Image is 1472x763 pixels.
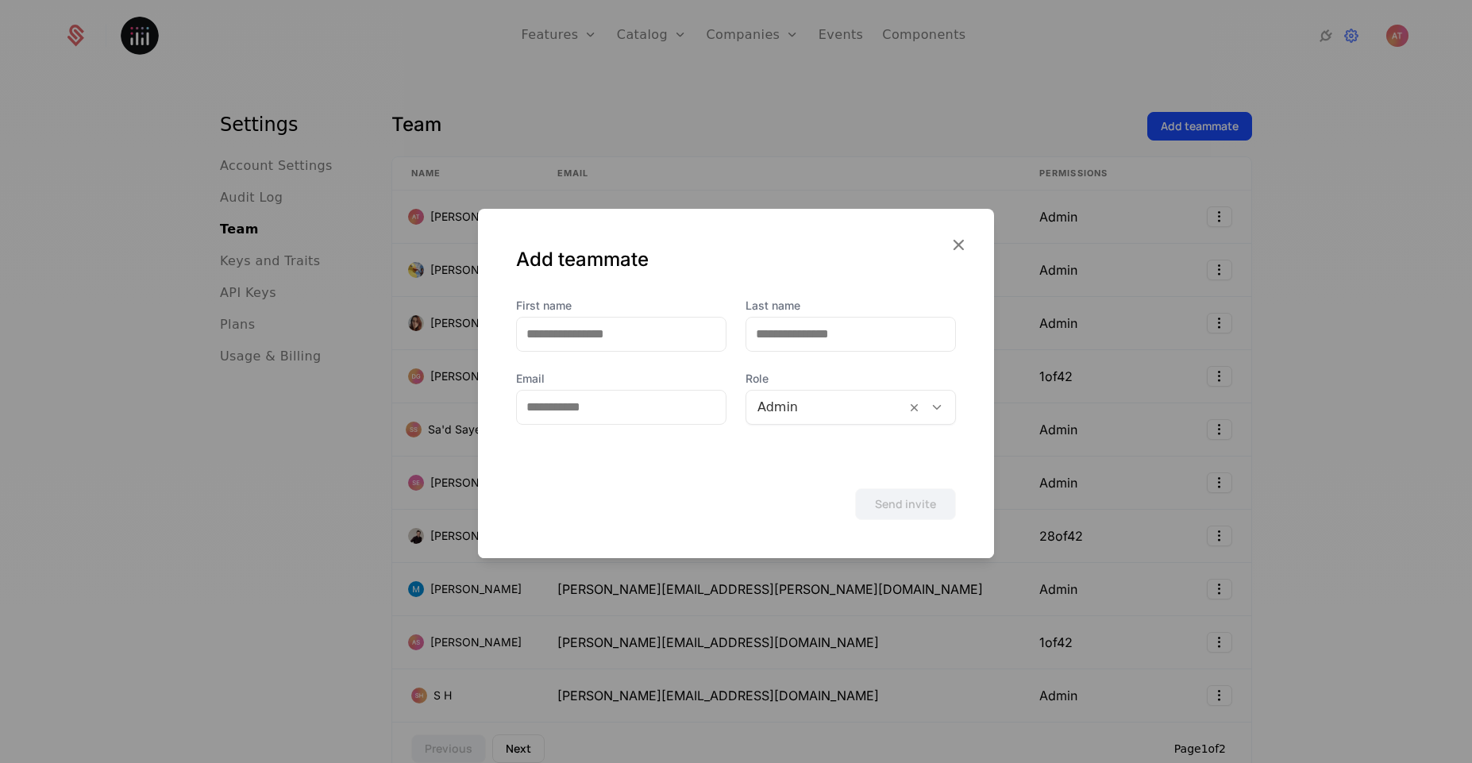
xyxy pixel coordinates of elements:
[746,371,956,387] span: Role
[855,488,956,520] button: Send invite
[516,247,956,272] div: Add teammate
[746,298,956,314] label: Last name
[516,371,726,387] label: Email
[516,298,726,314] label: First name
